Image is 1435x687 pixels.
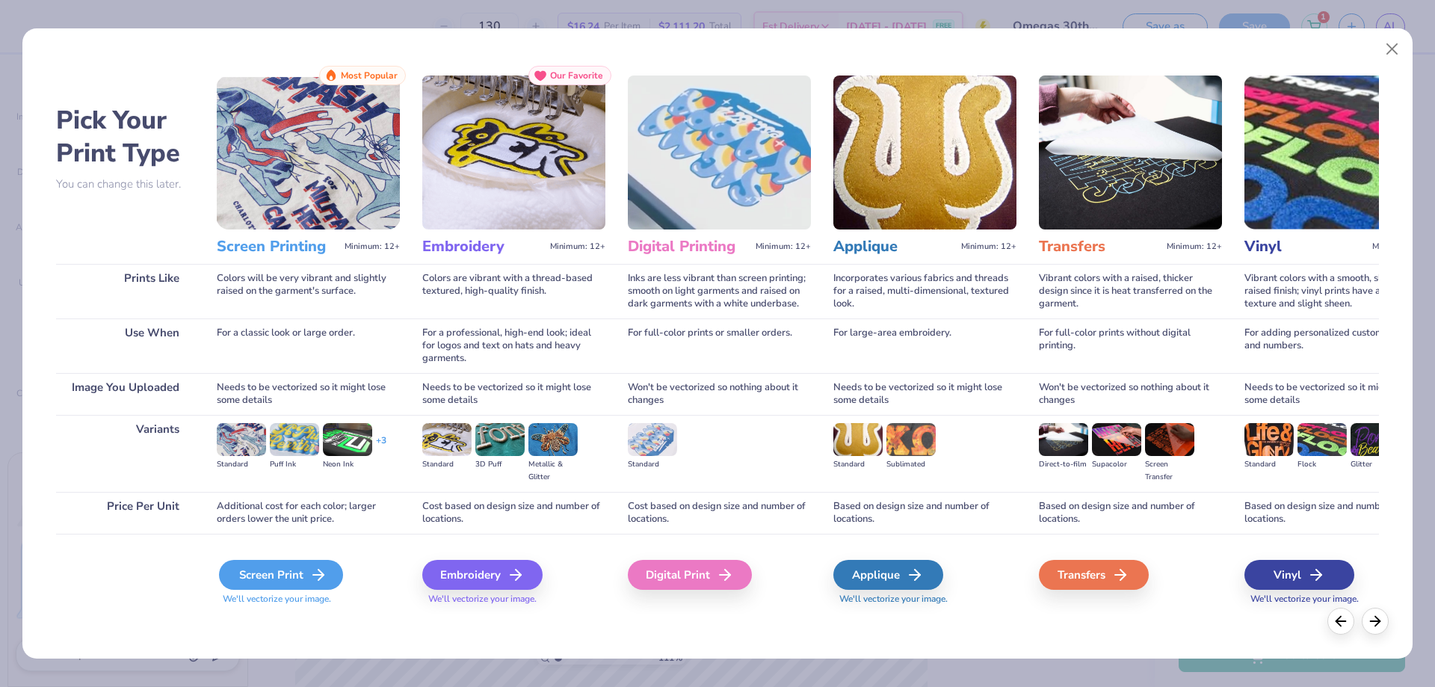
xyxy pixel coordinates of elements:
div: Vinyl [1244,560,1354,590]
div: Needs to be vectorized so it might lose some details [217,373,400,415]
div: Prints Like [56,264,194,318]
div: Vibrant colors with a smooth, slightly raised finish; vinyl prints have a consistent texture and ... [1244,264,1428,318]
span: Minimum: 12+ [1372,241,1428,252]
h3: Transfers [1039,237,1161,256]
div: Variants [56,415,194,492]
img: Sublimated [886,423,936,456]
div: Price Per Unit [56,492,194,534]
img: Standard [628,423,677,456]
div: Metallic & Glitter [528,458,578,484]
img: Transfers [1039,76,1222,229]
img: 3D Puff [475,423,525,456]
span: Minimum: 12+ [1167,241,1222,252]
div: Use When [56,318,194,373]
div: Cost based on design size and number of locations. [422,492,605,534]
img: Neon Ink [323,423,372,456]
h3: Applique [833,237,955,256]
img: Standard [422,423,472,456]
div: Standard [422,458,472,471]
div: Standard [217,458,266,471]
div: Standard [628,458,677,471]
div: Neon Ink [323,458,372,471]
span: Minimum: 12+ [550,241,605,252]
div: For full-color prints or smaller orders. [628,318,811,373]
img: Standard [1244,423,1294,456]
div: Applique [833,560,943,590]
button: Close [1378,35,1407,64]
div: Digital Print [628,560,752,590]
div: Incorporates various fabrics and threads for a raised, multi-dimensional, textured look. [833,264,1016,318]
span: Minimum: 12+ [961,241,1016,252]
img: Screen Transfer [1145,423,1194,456]
div: Needs to be vectorized so it might lose some details [833,373,1016,415]
div: Transfers [1039,560,1149,590]
div: Direct-to-film [1039,458,1088,471]
div: Based on design size and number of locations. [833,492,1016,534]
h3: Screen Printing [217,237,339,256]
img: Vinyl [1244,76,1428,229]
img: Direct-to-film [1039,423,1088,456]
img: Puff Ink [270,423,319,456]
img: Glitter [1351,423,1400,456]
span: We'll vectorize your image. [1244,593,1428,606]
div: Won't be vectorized so nothing about it changes [1039,373,1222,415]
img: Standard [833,423,883,456]
div: Screen Transfer [1145,458,1194,484]
h3: Digital Printing [628,237,750,256]
img: Supacolor [1092,423,1141,456]
div: Needs to be vectorized so it might lose some details [422,373,605,415]
div: Screen Print [219,560,343,590]
span: We'll vectorize your image. [217,593,400,606]
span: We'll vectorize your image. [422,593,605,606]
div: Glitter [1351,458,1400,471]
div: For a classic look or large order. [217,318,400,373]
div: Cost based on design size and number of locations. [628,492,811,534]
img: Digital Printing [628,76,811,229]
div: Sublimated [886,458,936,471]
span: Most Popular [341,70,398,81]
div: Standard [833,458,883,471]
span: Our Favorite [550,70,603,81]
div: Colors are vibrant with a thread-based textured, high-quality finish. [422,264,605,318]
div: Vibrant colors with a raised, thicker design since it is heat transferred on the garment. [1039,264,1222,318]
div: Additional cost for each color; larger orders lower the unit price. [217,492,400,534]
div: Based on design size and number of locations. [1039,492,1222,534]
div: + 3 [376,434,386,460]
span: Minimum: 12+ [756,241,811,252]
div: For large-area embroidery. [833,318,1016,373]
h2: Pick Your Print Type [56,104,194,170]
div: Puff Ink [270,458,319,471]
div: Needs to be vectorized so it might lose some details [1244,373,1428,415]
img: Screen Printing [217,76,400,229]
img: Applique [833,76,1016,229]
span: Minimum: 12+ [345,241,400,252]
p: You can change this later. [56,178,194,191]
div: For full-color prints without digital printing. [1039,318,1222,373]
div: Based on design size and number of locations. [1244,492,1428,534]
span: We'll vectorize your image. [833,593,1016,606]
div: Flock [1297,458,1347,471]
div: Colors will be very vibrant and slightly raised on the garment's surface. [217,264,400,318]
h3: Vinyl [1244,237,1366,256]
div: Embroidery [422,560,543,590]
div: Won't be vectorized so nothing about it changes [628,373,811,415]
div: 3D Puff [475,458,525,471]
img: Metallic & Glitter [528,423,578,456]
div: Inks are less vibrant than screen printing; smooth on light garments and raised on dark garments ... [628,264,811,318]
img: Standard [217,423,266,456]
img: Embroidery [422,76,605,229]
h3: Embroidery [422,237,544,256]
div: Image You Uploaded [56,373,194,415]
div: Supacolor [1092,458,1141,471]
div: For adding personalized custom names and numbers. [1244,318,1428,373]
div: Standard [1244,458,1294,471]
img: Flock [1297,423,1347,456]
div: For a professional, high-end look; ideal for logos and text on hats and heavy garments. [422,318,605,373]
